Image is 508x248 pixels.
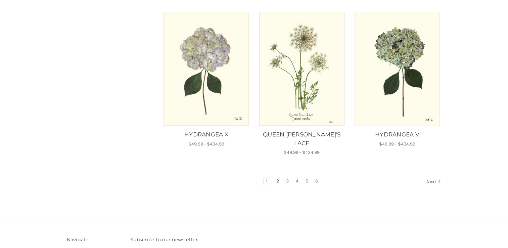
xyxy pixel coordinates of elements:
[293,177,301,185] a: Page 4 of 6
[162,177,442,187] nav: pagination
[259,12,345,126] img: Unframed
[274,177,281,185] a: Page 2 of 6
[163,12,249,126] a: HYDRANGEA X, Price range from $49.99 to $434.99
[354,12,440,126] a: HYDRANGEA V, Price range from $49.99 to $434.99
[284,177,291,185] a: Page 3 of 6
[264,177,270,185] a: Page 1 of 6
[303,177,311,185] a: Page 5 of 6
[67,236,124,243] h3: Navigate
[162,130,250,139] a: HYDRANGEA X, Price range from $49.99 to $434.99
[354,12,440,126] img: Unframed
[258,130,346,148] a: QUEEN ANNE'S LACE, Price range from $49.99 to $434.99
[379,141,415,147] span: $49.99 - $434.99
[424,177,441,186] a: Next
[163,12,249,126] img: Unframed
[259,12,345,126] a: QUEEN ANNE'S LACE, Price range from $49.99 to $434.99
[353,130,441,139] a: HYDRANGEA V, Price range from $49.99 to $434.99
[313,177,320,185] a: Page 6 of 6
[284,150,320,155] span: $49.99 - $434.99
[188,141,224,147] span: $49.99 - $434.99
[130,236,250,243] h3: Subscribe to our newsletter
